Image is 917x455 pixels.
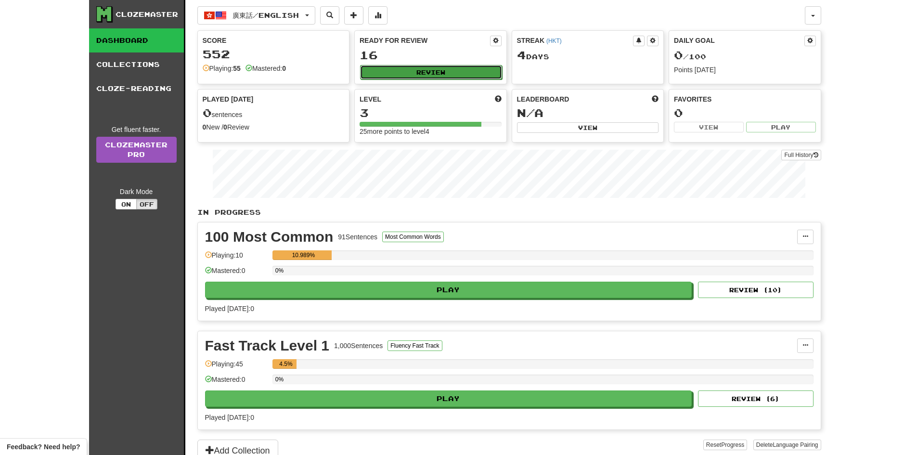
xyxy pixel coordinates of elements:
button: DeleteLanguage Pairing [753,440,821,450]
div: 3 [360,107,502,119]
a: Collections [89,52,184,77]
button: Review (6) [698,390,814,407]
span: 4 [517,48,526,62]
div: sentences [203,107,345,119]
button: On [116,199,137,209]
button: View [517,122,659,133]
span: N/A [517,106,543,119]
div: Favorites [674,94,816,104]
div: Playing: 10 [205,250,268,266]
div: 1,000 Sentences [334,341,383,351]
div: Mastered: 0 [205,266,268,282]
div: New / Review [203,122,345,132]
strong: 0 [223,123,227,131]
div: Mastered: 0 [205,375,268,390]
span: Played [DATE]: 0 [205,305,254,312]
span: Language Pairing [773,442,818,448]
button: Most Common Words [382,232,444,242]
button: Off [136,199,157,209]
div: Day s [517,49,659,62]
div: Score [203,36,345,45]
span: Leaderboard [517,94,569,104]
div: Playing: [203,64,241,73]
div: Ready for Review [360,36,490,45]
div: 16 [360,49,502,61]
div: Clozemaster [116,10,178,19]
div: Points [DATE] [674,65,816,75]
a: (HKT) [546,38,562,44]
strong: 55 [233,65,241,72]
button: Review (10) [698,282,814,298]
button: Fluency Fast Track [387,340,442,351]
span: 0 [203,106,212,119]
div: 4.5% [275,359,297,369]
div: 25 more points to level 4 [360,127,502,136]
div: Dark Mode [96,187,177,196]
button: More stats [368,6,387,25]
button: Play [205,390,692,407]
span: 廣東話 / English [232,11,299,19]
button: Add sentence to collection [344,6,363,25]
span: Progress [721,442,744,448]
a: ClozemasterPro [96,137,177,163]
div: 10.989% [275,250,332,260]
button: ResetProgress [703,440,747,450]
button: Full History [781,150,821,160]
a: Cloze-Reading [89,77,184,101]
span: 0 [674,48,683,62]
span: Level [360,94,381,104]
a: Dashboard [89,28,184,52]
span: This week in points, UTC [652,94,659,104]
span: Played [DATE]: 0 [205,414,254,421]
button: Search sentences [320,6,339,25]
strong: 0 [282,65,286,72]
span: Played [DATE] [203,94,254,104]
strong: 0 [203,123,207,131]
button: View [674,122,744,132]
div: 552 [203,48,345,60]
span: / 100 [674,52,706,61]
button: Play [205,282,692,298]
div: 91 Sentences [338,232,377,242]
button: Play [746,122,816,132]
span: Open feedback widget [7,442,80,452]
div: Mastered: [245,64,286,73]
div: Get fluent faster. [96,125,177,134]
div: Playing: 45 [205,359,268,375]
div: 100 Most Common [205,230,334,244]
span: Score more points to level up [495,94,502,104]
div: Streak [517,36,633,45]
button: 廣東話/English [197,6,315,25]
div: Fast Track Level 1 [205,338,330,353]
div: Daily Goal [674,36,804,46]
div: 0 [674,107,816,119]
p: In Progress [197,208,821,217]
button: Review [360,65,502,79]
